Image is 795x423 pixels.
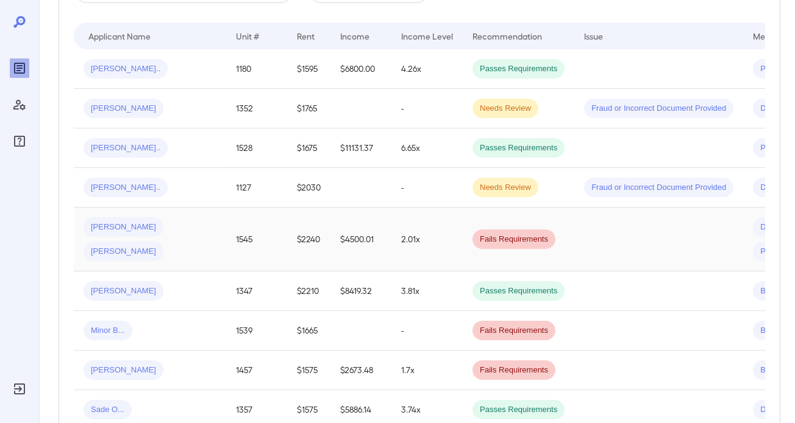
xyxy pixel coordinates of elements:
[226,49,287,89] td: 1180
[330,128,391,168] td: $11131.37
[84,246,163,257] span: [PERSON_NAME]
[340,29,369,43] div: Income
[391,208,463,271] td: 2.01x
[287,208,330,271] td: $2240
[84,142,168,154] span: [PERSON_NAME]..
[226,168,287,208] td: 1127
[472,63,565,75] span: Passes Requirements
[391,271,463,311] td: 3.81x
[584,182,733,194] span: Fraud or Incorrect Document Provided
[84,103,163,114] span: [PERSON_NAME]
[287,351,330,390] td: $1575
[584,29,604,43] div: Issue
[226,128,287,168] td: 1528
[472,365,555,376] span: Fails Requirements
[287,168,330,208] td: $2030
[84,63,168,75] span: [PERSON_NAME]..
[226,351,287,390] td: 1457
[287,311,330,351] td: $1665
[472,285,565,297] span: Passes Requirements
[10,58,29,78] div: Reports
[391,311,463,351] td: -
[472,182,538,194] span: Needs Review
[472,404,565,416] span: Passes Requirements
[472,29,542,43] div: Recommendation
[391,49,463,89] td: 4.26x
[472,325,555,337] span: Fails Requirements
[84,404,132,416] span: Sade O...
[226,311,287,351] td: 1539
[84,222,163,233] span: [PERSON_NAME]
[391,89,463,128] td: -
[287,128,330,168] td: $1675
[88,29,151,43] div: Applicant Name
[236,29,259,43] div: Unit #
[391,128,463,168] td: 6.65x
[10,95,29,114] div: Manage Users
[330,208,391,271] td: $4500.01
[330,49,391,89] td: $6800.00
[391,168,463,208] td: -
[84,285,163,297] span: [PERSON_NAME]
[10,131,29,151] div: FAQ
[287,89,330,128] td: $1765
[472,234,555,245] span: Fails Requirements
[84,365,163,376] span: [PERSON_NAME]
[10,379,29,399] div: Log Out
[472,142,565,154] span: Passes Requirements
[472,103,538,114] span: Needs Review
[753,29,783,43] div: Method
[330,271,391,311] td: $8419.32
[84,325,132,337] span: Minor B...
[297,29,316,43] div: Rent
[287,49,330,89] td: $1595
[391,351,463,390] td: 1.7x
[330,351,391,390] td: $2673.48
[226,89,287,128] td: 1352
[226,208,287,271] td: 1545
[226,271,287,311] td: 1347
[287,271,330,311] td: $2210
[584,103,733,114] span: Fraud or Incorrect Document Provided
[401,29,453,43] div: Income Level
[84,182,168,194] span: [PERSON_NAME]..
